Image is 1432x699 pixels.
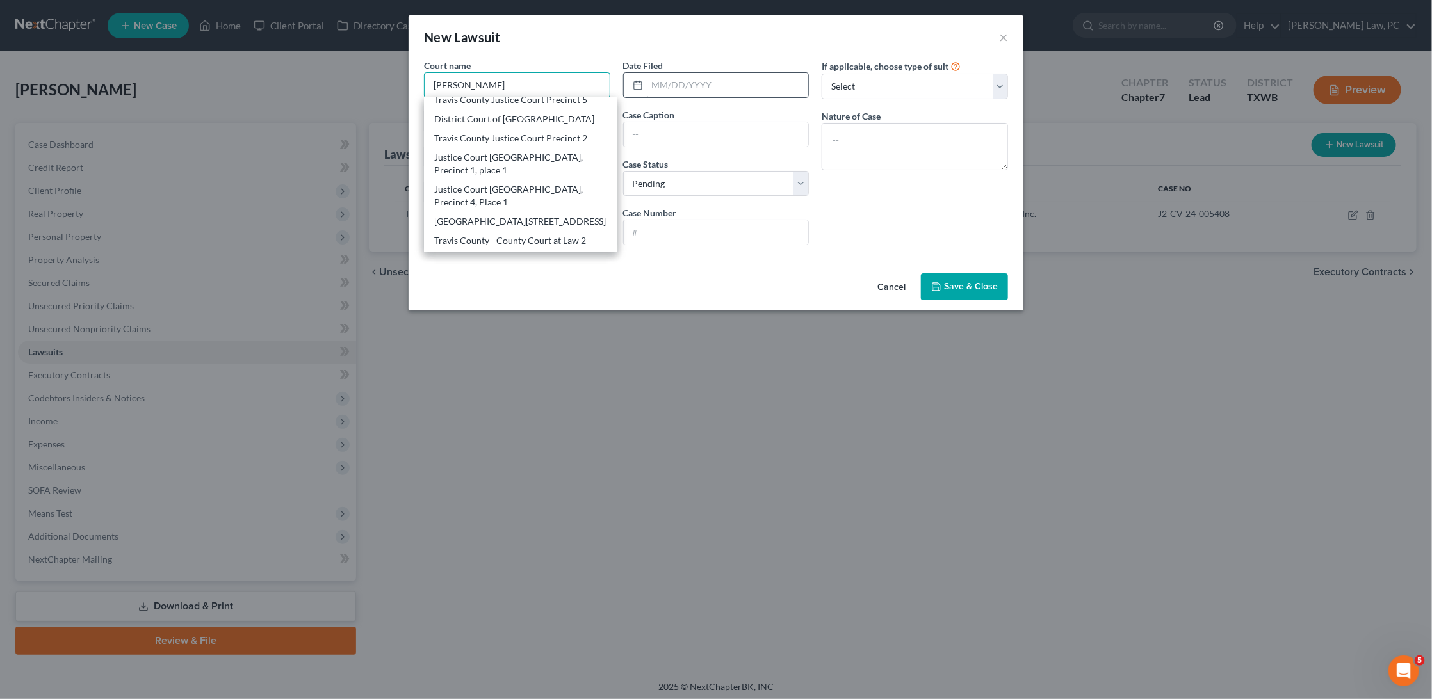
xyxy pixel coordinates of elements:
div: Travis County Justice Court Precinct 5 [434,93,606,106]
label: If applicable, choose type of suit [822,60,948,73]
div: Travis County - County Court at Law 2 [434,234,606,247]
span: 5 [1415,655,1425,666]
div: District Court of [GEOGRAPHIC_DATA] [434,113,606,125]
span: Save & Close [944,281,998,292]
input: MM/DD/YYYY [647,73,809,97]
iframe: Intercom live chat [1388,655,1419,686]
label: Date Filed [623,59,663,72]
label: Nature of Case [822,109,881,123]
div: Justice Court [GEOGRAPHIC_DATA], Precinct 1, place 1 [434,151,606,177]
label: Case Number [623,206,677,220]
div: Justice Court [GEOGRAPHIC_DATA], Precinct 4, Place 1 [434,183,606,209]
div: [GEOGRAPHIC_DATA][STREET_ADDRESS] [434,215,606,228]
input: # [624,220,809,245]
span: Lawsuit [455,29,501,45]
label: Case Caption [623,108,675,122]
input: Search court by name... [424,72,610,98]
div: Travis County Justice Court Precinct 2 [434,132,606,145]
button: Save & Close [921,273,1008,300]
button: Cancel [867,275,916,300]
input: -- [624,122,809,147]
span: New [424,29,452,45]
button: × [999,29,1008,45]
span: Case Status [623,159,669,170]
span: Court name [424,60,471,71]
